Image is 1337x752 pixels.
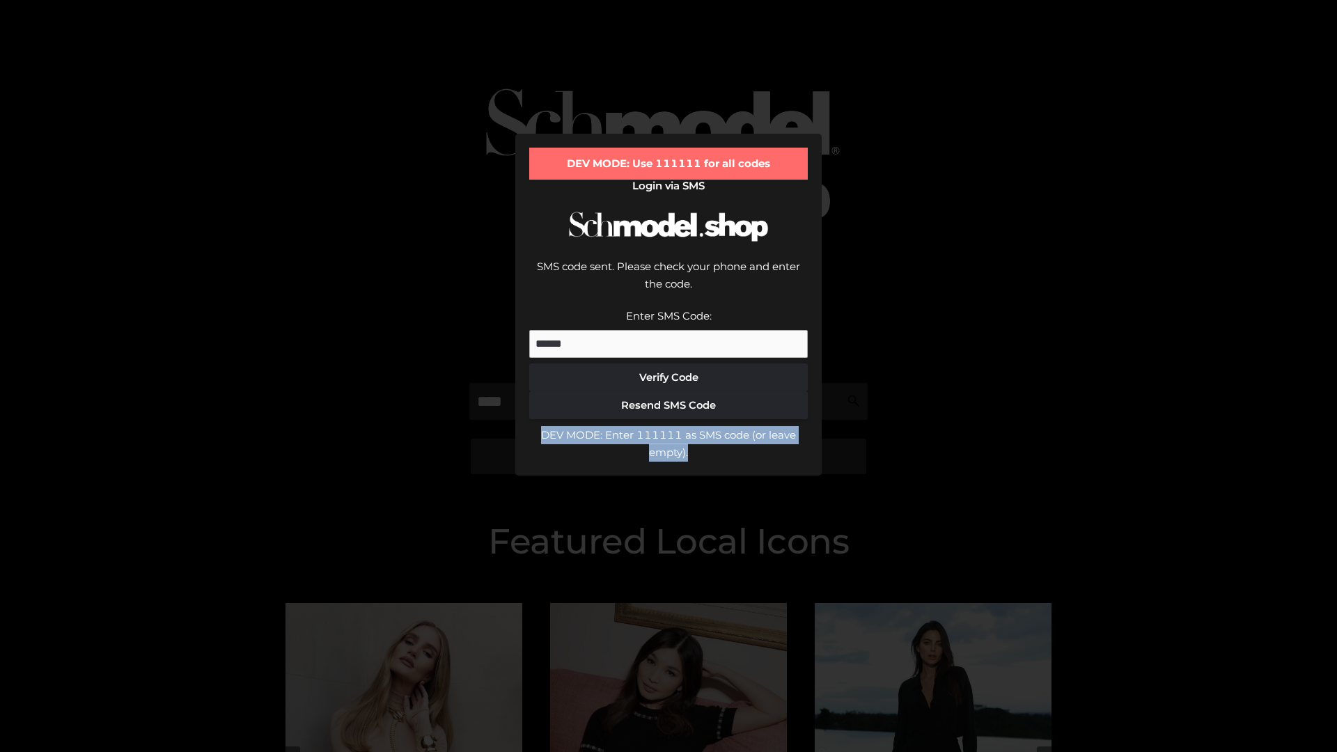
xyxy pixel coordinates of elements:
h2: Login via SMS [529,180,808,192]
label: Enter SMS Code: [626,309,712,322]
button: Resend SMS Code [529,391,808,419]
div: SMS code sent. Please check your phone and enter the code. [529,258,808,307]
div: DEV MODE: Use 111111 for all codes [529,148,808,180]
div: DEV MODE: Enter 111111 as SMS code (or leave empty). [529,426,808,462]
button: Verify Code [529,363,808,391]
img: Schmodel Logo [564,199,773,254]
